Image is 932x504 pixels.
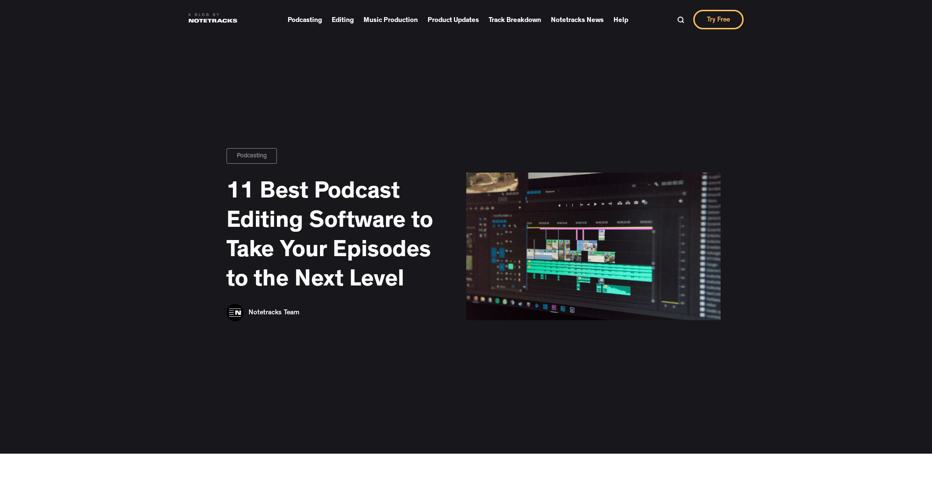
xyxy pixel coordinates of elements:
h1: 11 Best Podcast Editing Software to Take Your Episodes to the Next Level [227,178,447,296]
div: Podcasting [237,152,267,161]
a: Podcasting [227,148,277,164]
a: Music Production [364,13,418,27]
a: Product Updates [428,13,479,27]
a: Notetracks Team [249,309,299,316]
a: Help [614,13,628,27]
a: Editing [332,13,354,27]
a: Try Free [693,10,744,29]
a: 11 Best Podcast Editing Software to Take Your Episodes to the Next Level [227,174,447,296]
a: Podcasting [288,13,322,27]
a: Notetracks News [551,13,604,27]
a: Track Breakdown [489,13,541,27]
img: Search Bar [677,16,684,23]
